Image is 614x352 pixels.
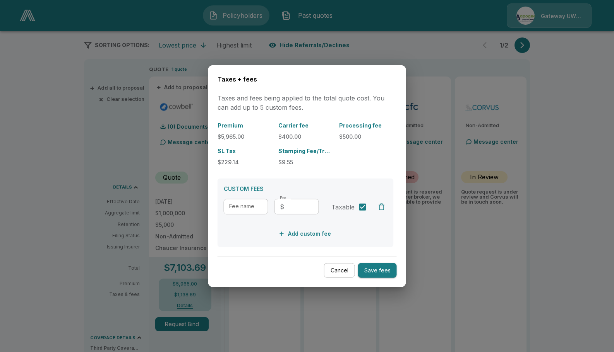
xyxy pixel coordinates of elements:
[218,74,397,84] h6: Taxes + fees
[358,263,397,278] button: Save fees
[324,263,355,278] button: Cancel
[224,185,388,193] p: CUSTOM FEES
[277,227,334,241] button: Add custom fee
[331,202,355,212] span: Taxable
[278,158,333,166] p: $9.55
[280,202,284,211] p: $
[278,121,333,129] p: Carrier fee
[278,147,333,155] p: Stamping Fee/Transaction/Regulatory Fee
[280,196,286,201] label: Fee
[218,147,272,155] p: SL Tax
[218,94,397,112] p: Taxes and fees being applied to the total quote cost. You can add up to 5 custom fees.
[339,121,394,129] p: Processing fee
[218,133,272,141] p: $5,965.00
[218,158,272,166] p: $229.14
[339,133,394,141] p: $500.00
[218,121,272,129] p: Premium
[278,133,333,141] p: $400.00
